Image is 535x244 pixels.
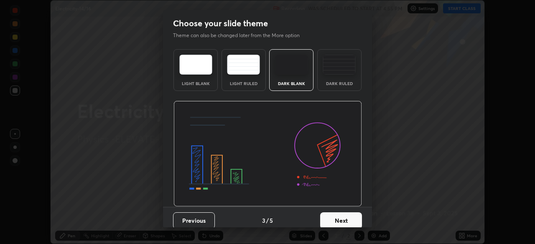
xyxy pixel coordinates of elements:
p: Theme can also be changed later from the More option [173,32,308,39]
img: lightTheme.e5ed3b09.svg [179,55,212,75]
button: Previous [173,212,215,229]
h4: / [266,216,269,225]
h2: Choose your slide theme [173,18,268,29]
h4: 3 [262,216,265,225]
div: Dark Blank [275,81,308,86]
h4: 5 [270,216,273,225]
img: darkRuledTheme.de295e13.svg [323,55,356,75]
div: Dark Ruled [323,81,356,86]
div: Light Ruled [227,81,260,86]
button: Next [320,212,362,229]
img: lightRuledTheme.5fabf969.svg [227,55,260,75]
img: darkThemeBanner.d06ce4a2.svg [173,101,362,207]
img: darkTheme.f0cc69e5.svg [275,55,308,75]
div: Light Blank [179,81,212,86]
